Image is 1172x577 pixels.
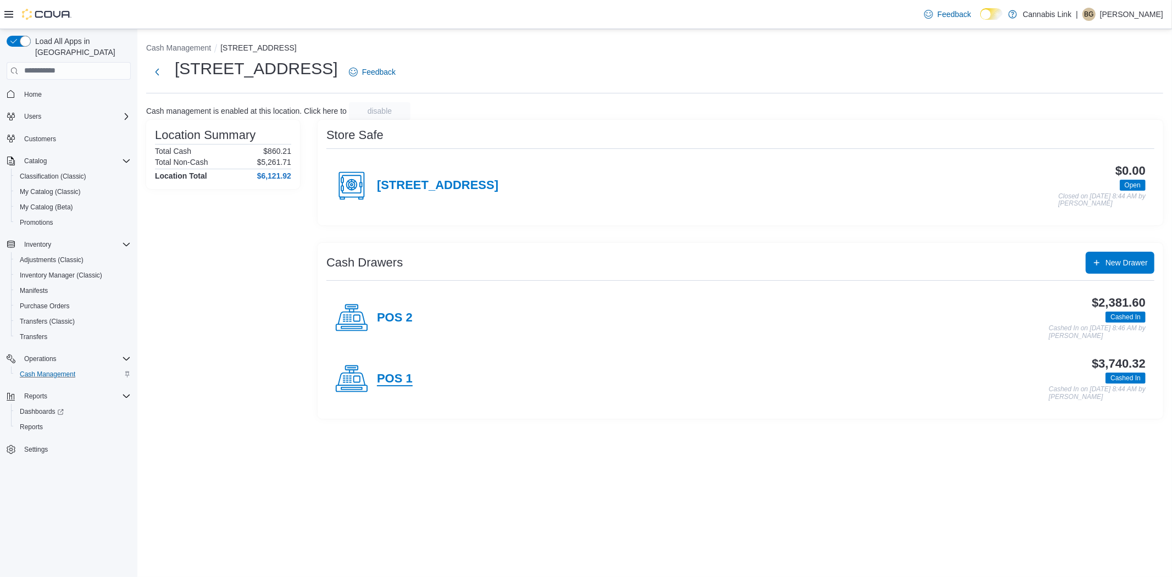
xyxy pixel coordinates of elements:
[220,43,296,52] button: [STREET_ADDRESS]
[20,302,70,310] span: Purchase Orders
[24,90,42,99] span: Home
[20,352,131,365] span: Operations
[263,147,291,156] p: $860.21
[20,256,84,264] span: Adjustments (Classic)
[15,330,131,343] span: Transfers
[326,256,403,269] h3: Cash Drawers
[15,170,91,183] a: Classification (Classic)
[146,42,1163,56] nav: An example of EuiBreadcrumbs
[1023,8,1071,21] p: Cannabis Link
[20,218,53,227] span: Promotions
[15,253,131,267] span: Adjustments (Classic)
[326,129,384,142] h3: Store Safe
[15,284,52,297] a: Manifests
[20,443,52,456] a: Settings
[920,3,975,25] a: Feedback
[11,367,135,382] button: Cash Management
[1106,257,1148,268] span: New Drawer
[2,441,135,457] button: Settings
[1115,164,1146,177] h3: $0.00
[20,271,102,280] span: Inventory Manager (Classic)
[2,237,135,252] button: Inventory
[20,442,131,456] span: Settings
[20,407,64,416] span: Dashboards
[15,216,131,229] span: Promotions
[7,82,131,486] nav: Complex example
[1084,8,1093,21] span: BG
[11,215,135,230] button: Promotions
[11,404,135,419] a: Dashboards
[11,314,135,329] button: Transfers (Classic)
[1058,193,1146,208] p: Closed on [DATE] 8:44 AM by [PERSON_NAME]
[1049,386,1146,401] p: Cashed In on [DATE] 8:44 AM by [PERSON_NAME]
[15,368,80,381] a: Cash Management
[155,147,191,156] h6: Total Cash
[15,315,79,328] a: Transfers (Classic)
[15,405,131,418] span: Dashboards
[20,132,131,146] span: Customers
[20,187,81,196] span: My Catalog (Classic)
[2,389,135,404] button: Reports
[20,238,55,251] button: Inventory
[11,283,135,298] button: Manifests
[15,315,131,328] span: Transfers (Classic)
[1120,180,1146,191] span: Open
[2,109,135,124] button: Users
[20,238,131,251] span: Inventory
[1092,357,1146,370] h3: $3,740.32
[15,269,107,282] a: Inventory Manager (Classic)
[15,253,88,267] a: Adjustments (Classic)
[20,87,131,101] span: Home
[20,286,48,295] span: Manifests
[15,216,58,229] a: Promotions
[20,132,60,146] a: Customers
[24,354,57,363] span: Operations
[2,86,135,102] button: Home
[1110,373,1141,383] span: Cashed In
[24,112,41,121] span: Users
[377,311,413,325] h4: POS 2
[2,131,135,147] button: Customers
[377,372,413,386] h4: POS 1
[15,201,131,214] span: My Catalog (Beta)
[146,61,168,83] button: Next
[2,351,135,367] button: Operations
[146,43,211,52] button: Cash Management
[377,179,498,193] h4: [STREET_ADDRESS]
[11,419,135,435] button: Reports
[20,317,75,326] span: Transfers (Classic)
[1100,8,1163,21] p: [PERSON_NAME]
[257,158,291,167] p: $5,261.71
[20,154,51,168] button: Catalog
[15,299,74,313] a: Purchase Orders
[1086,252,1154,274] button: New Drawer
[1106,373,1146,384] span: Cashed In
[15,405,68,418] a: Dashboards
[15,299,131,313] span: Purchase Orders
[24,240,51,249] span: Inventory
[937,9,971,20] span: Feedback
[20,203,73,212] span: My Catalog (Beta)
[1082,8,1096,21] div: Blake Giesbrecht
[20,154,131,168] span: Catalog
[11,199,135,215] button: My Catalog (Beta)
[15,201,77,214] a: My Catalog (Beta)
[20,110,46,123] button: Users
[1049,325,1146,340] p: Cashed In on [DATE] 8:46 AM by [PERSON_NAME]
[15,185,131,198] span: My Catalog (Classic)
[345,61,400,83] a: Feedback
[362,66,396,77] span: Feedback
[11,268,135,283] button: Inventory Manager (Classic)
[15,185,85,198] a: My Catalog (Classic)
[20,423,43,431] span: Reports
[20,370,75,379] span: Cash Management
[1106,312,1146,323] span: Cashed In
[11,169,135,184] button: Classification (Classic)
[155,171,207,180] h4: Location Total
[155,129,255,142] h3: Location Summary
[2,153,135,169] button: Catalog
[20,172,86,181] span: Classification (Classic)
[15,284,131,297] span: Manifests
[24,157,47,165] span: Catalog
[349,102,410,120] button: disable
